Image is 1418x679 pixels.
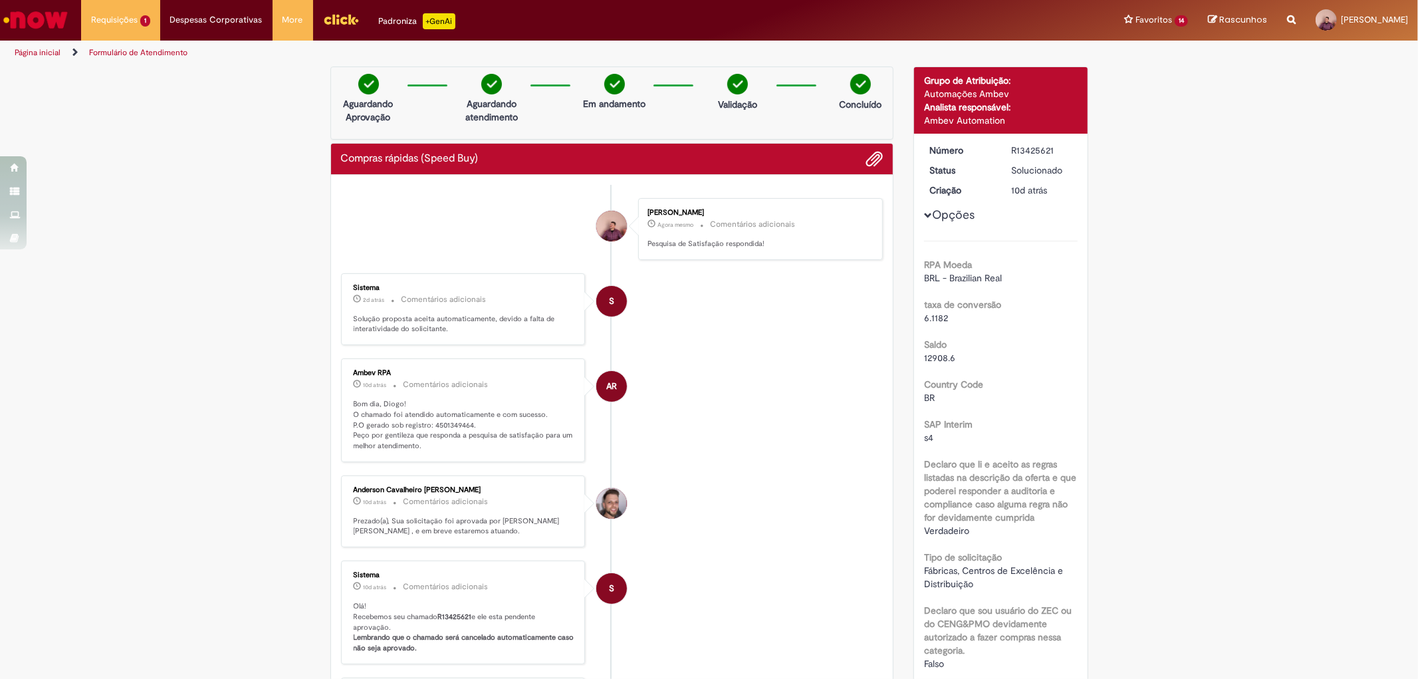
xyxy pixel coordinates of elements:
[710,219,795,230] small: Comentários adicionais
[596,488,627,519] div: Anderson Cavalheiro Antonietti
[358,74,379,94] img: check-circle-green.png
[924,392,935,404] span: BR
[924,74,1078,87] div: Grupo de Atribuição:
[354,369,575,377] div: Ambev RPA
[596,286,627,317] div: System
[924,87,1078,100] div: Automações Ambev
[459,97,524,124] p: Aguardando atendimento
[91,13,138,27] span: Requisições
[1135,13,1172,27] span: Favoritos
[924,114,1078,127] div: Ambev Automation
[354,486,575,494] div: Anderson Cavalheiro [PERSON_NAME]
[924,272,1002,284] span: BRL - Brazilian Real
[924,259,972,271] b: RPA Moeda
[606,370,617,402] span: AR
[924,378,983,390] b: Country Code
[657,221,693,229] span: Agora mesmo
[364,583,387,591] time: 18/08/2025 15:57:00
[1011,164,1073,177] div: Solucionado
[423,13,455,29] p: +GenAi
[924,100,1078,114] div: Analista responsável:
[364,498,387,506] span: 10d atrás
[481,74,502,94] img: check-circle-green.png
[924,432,933,444] span: s4
[924,605,1072,656] b: Declaro que sou usuário do ZEC ou do CENG&PMO devidamente autorizado a fazer compras nessa catego...
[354,516,575,537] p: Prezado(a), Sua solicitação foi aprovada por [PERSON_NAME] [PERSON_NAME] , e em breve estaremos a...
[354,632,576,653] b: Lembrando que o chamado será cancelado automaticamente caso não seja aprovado.
[924,658,944,670] span: Falso
[404,496,489,507] small: Comentários adicionais
[924,458,1076,523] b: Declaro que li e aceito as regras listadas na descrição da oferta e que poderei responder a audit...
[364,381,387,389] time: 19/08/2025 08:14:29
[609,573,614,605] span: S
[1011,184,1047,196] time: 18/08/2025 15:56:48
[354,601,575,654] p: Olá! Recebemos seu chamado e ele esta pendente aprovação.
[1,7,70,33] img: ServiceNow
[583,97,646,110] p: Em andamento
[438,612,472,622] b: R13425621
[924,418,973,430] b: SAP Interim
[364,381,387,389] span: 10d atrás
[336,97,401,124] p: Aguardando Aprovação
[140,15,150,27] span: 1
[354,571,575,579] div: Sistema
[924,525,969,537] span: Verdadeiro
[1175,15,1188,27] span: 14
[1011,184,1047,196] span: 10d atrás
[283,13,303,27] span: More
[354,314,575,335] p: Solução proposta aceita automaticamente, devido a falta de interatividade do solicitante.
[10,41,935,65] ul: Trilhas de página
[850,74,871,94] img: check-circle-green.png
[1341,14,1408,25] span: [PERSON_NAME]
[341,153,479,165] h2: Compras rápidas (Speed Buy) Histórico de tíquete
[839,98,882,111] p: Concluído
[404,379,489,390] small: Comentários adicionais
[727,74,748,94] img: check-circle-green.png
[919,184,1001,197] dt: Criação
[1011,144,1073,157] div: R13425621
[609,285,614,317] span: S
[596,211,627,241] div: Diogo Goncalves De Lima
[924,299,1001,311] b: taxa de conversão
[924,339,947,350] b: Saldo
[648,239,869,249] p: Pesquisa de Satisfação respondida!
[170,13,263,27] span: Despesas Corporativas
[866,150,883,168] button: Adicionar anexos
[402,294,487,305] small: Comentários adicionais
[596,371,627,402] div: Ambev RPA
[364,296,385,304] span: 2d atrás
[354,399,575,452] p: Bom dia, Diogo! O chamado foi atendido automaticamente e com sucesso. P.O gerado sob registro: 45...
[1219,13,1267,26] span: Rascunhos
[718,98,757,111] p: Validação
[924,352,955,364] span: 12908.6
[364,498,387,506] time: 19/08/2025 08:11:23
[89,47,187,58] a: Formulário de Atendimento
[364,296,385,304] time: 26/08/2025 16:00:02
[648,209,869,217] div: [PERSON_NAME]
[404,581,489,593] small: Comentários adicionais
[1011,184,1073,197] div: 18/08/2025 15:56:48
[323,9,359,29] img: click_logo_yellow_360x200.png
[354,284,575,292] div: Sistema
[919,144,1001,157] dt: Número
[604,74,625,94] img: check-circle-green.png
[924,551,1002,563] b: Tipo de solicitação
[1208,14,1267,27] a: Rascunhos
[596,573,627,604] div: System
[924,312,948,324] span: 6.1182
[924,565,1066,590] span: Fábricas, Centros de Excelência e Distribuição
[919,164,1001,177] dt: Status
[15,47,60,58] a: Página inicial
[379,13,455,29] div: Padroniza
[364,583,387,591] span: 10d atrás
[657,221,693,229] time: 28/08/2025 11:30:38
